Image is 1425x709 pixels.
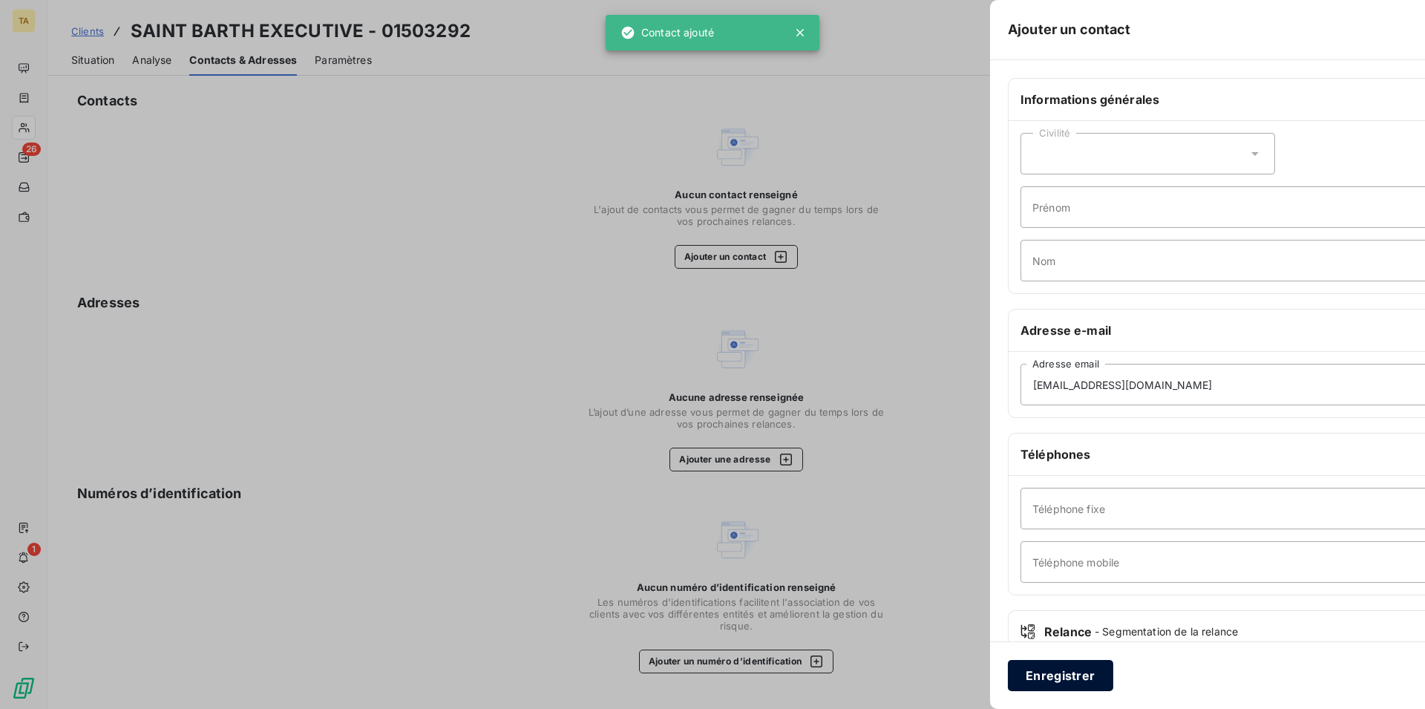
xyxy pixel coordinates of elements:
[1095,624,1238,639] span: - Segmentation de la relance
[1008,660,1113,691] button: Enregistrer
[1008,19,1131,40] h5: Ajouter un contact
[1375,659,1410,694] iframe: Intercom live chat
